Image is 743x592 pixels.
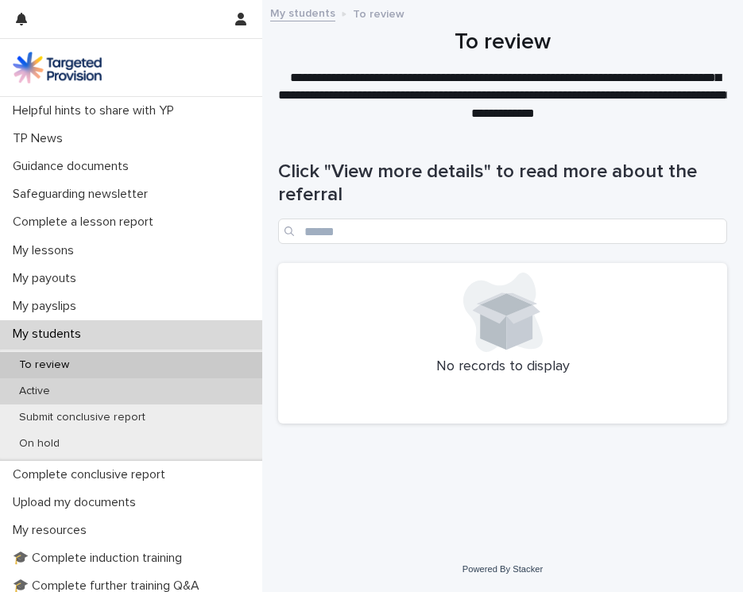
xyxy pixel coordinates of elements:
p: My payouts [6,271,89,286]
p: My resources [6,523,99,538]
input: Search [278,219,727,244]
p: TP News [6,131,75,146]
p: Helpful hints to share with YP [6,103,187,118]
p: Complete a lesson report [6,215,166,230]
p: No records to display [288,358,718,376]
p: My payslips [6,299,89,314]
p: Complete conclusive report [6,467,178,482]
p: On hold [6,437,72,451]
p: Upload my documents [6,495,149,510]
a: My students [270,3,335,21]
p: To review [6,358,82,372]
h1: To review [278,29,727,56]
p: Active [6,385,63,398]
p: My lessons [6,243,87,258]
p: Safeguarding newsletter [6,187,161,202]
h1: Click "View more details" to read more about the referral [278,161,727,207]
p: 🎓 Complete induction training [6,551,195,566]
p: Guidance documents [6,159,141,174]
p: My students [6,327,94,342]
a: Powered By Stacker [462,564,543,574]
p: Submit conclusive report [6,411,158,424]
img: M5nRWzHhSzIhMunXDL62 [13,52,102,83]
p: To review [353,4,404,21]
